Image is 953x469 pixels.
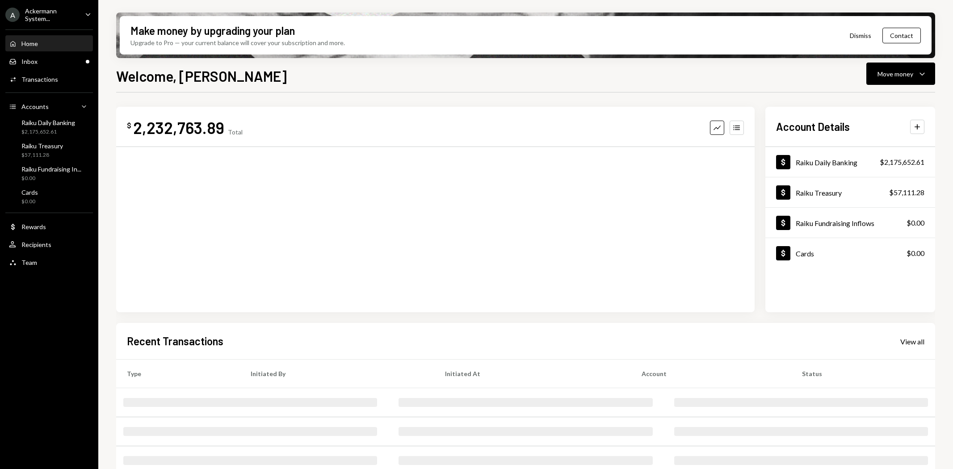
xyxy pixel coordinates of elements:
div: $2,175,652.61 [21,128,75,136]
a: Transactions [5,71,93,87]
th: Status [791,360,935,388]
a: Raiku Daily Banking$2,175,652.61 [765,147,935,177]
a: Home [5,35,93,51]
a: Raiku Treasury$57,111.28 [765,177,935,207]
div: Upgrade to Pro — your current balance will cover your subscription and more. [130,38,345,47]
a: Inbox [5,53,93,69]
div: Raiku Treasury [21,142,63,150]
a: Raiku Fundraising Inflows$0.00 [765,208,935,238]
a: Accounts [5,98,93,114]
a: Recipients [5,236,93,252]
a: Raiku Daily Banking$2,175,652.61 [5,116,93,138]
div: Move money [877,69,913,79]
h2: Recent Transactions [127,334,223,348]
div: Recipients [21,241,51,248]
div: Raiku Daily Banking [796,158,857,167]
div: Total [228,128,243,136]
button: Dismiss [839,25,882,46]
div: $0.00 [21,198,38,205]
div: $0.00 [21,175,81,182]
div: $57,111.28 [889,187,924,198]
div: $57,111.28 [21,151,63,159]
div: Inbox [21,58,38,65]
div: Raiku Treasury [796,188,842,197]
th: Account [631,360,792,388]
div: $ [127,121,131,130]
h1: Welcome, [PERSON_NAME] [116,67,287,85]
div: Transactions [21,75,58,83]
a: Raiku Fundraising In...$0.00 [5,163,93,184]
div: Raiku Fundraising In... [21,165,81,173]
a: Cards$0.00 [765,238,935,268]
th: Type [116,360,240,388]
a: View all [900,336,924,346]
div: Cards [21,188,38,196]
th: Initiated At [434,360,630,388]
div: Raiku Fundraising Inflows [796,219,874,227]
div: A [5,8,20,22]
a: Raiku Treasury$57,111.28 [5,139,93,161]
div: Raiku Daily Banking [21,119,75,126]
div: Cards [796,249,814,258]
div: Accounts [21,103,49,110]
h2: Account Details [776,119,850,134]
div: $0.00 [907,248,924,259]
div: Ackermann System... [25,7,78,22]
div: Team [21,259,37,266]
button: Contact [882,28,921,43]
a: Team [5,254,93,270]
a: Rewards [5,218,93,234]
a: Cards$0.00 [5,186,93,207]
div: 2,232,763.89 [133,117,224,138]
button: Move money [866,63,935,85]
div: $2,175,652.61 [880,157,924,167]
div: Home [21,40,38,47]
div: Make money by upgrading your plan [130,23,295,38]
div: $0.00 [907,218,924,228]
div: Rewards [21,223,46,230]
th: Initiated By [240,360,435,388]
